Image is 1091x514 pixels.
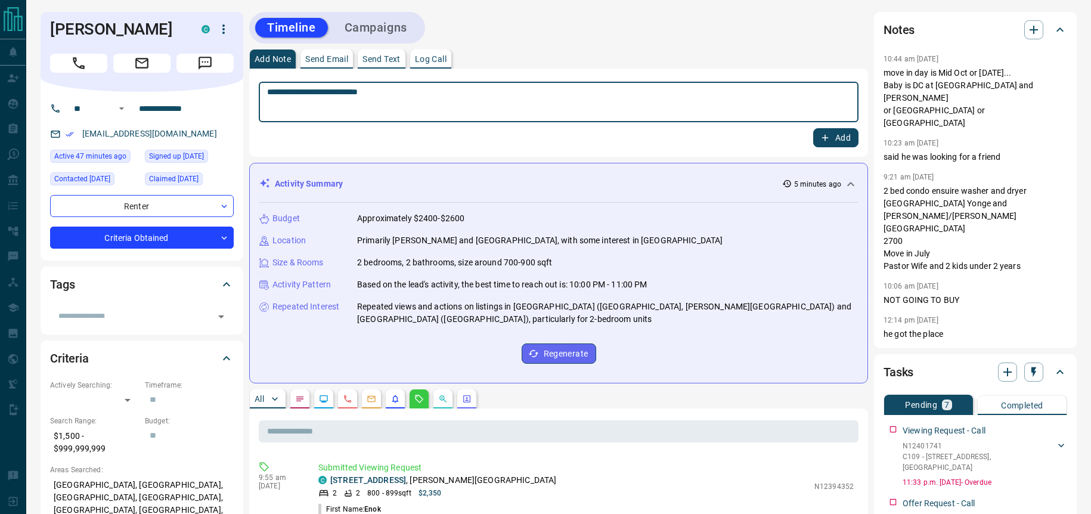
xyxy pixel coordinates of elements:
[176,54,234,73] span: Message
[259,482,300,490] p: [DATE]
[813,128,858,147] button: Add
[884,16,1067,44] div: Notes
[419,488,442,498] p: $2,350
[357,301,858,326] p: Repeated views and actions on listings in [GEOGRAPHIC_DATA] ([GEOGRAPHIC_DATA], [PERSON_NAME][GEO...
[82,129,217,138] a: [EMAIL_ADDRESS][DOMAIN_NAME]
[275,178,343,190] p: Activity Summary
[50,270,234,299] div: Tags
[50,172,139,189] div: Mon May 12 2025
[50,54,107,73] span: Call
[272,301,339,313] p: Repeated Interest
[50,349,89,368] h2: Criteria
[50,275,75,294] h2: Tags
[884,316,938,324] p: 12:14 pm [DATE]
[903,425,985,437] p: Viewing Request - Call
[213,308,230,325] button: Open
[272,212,300,225] p: Budget
[50,150,139,166] div: Tue Sep 16 2025
[884,67,1067,129] p: move in day is Mid Oct or [DATE]... Baby is DC at [GEOGRAPHIC_DATA] and [PERSON_NAME] or [GEOGRAP...
[362,55,401,63] p: Send Text
[259,473,300,482] p: 9:55 am
[330,474,556,487] p: , [PERSON_NAME][GEOGRAPHIC_DATA]
[884,55,938,63] p: 10:44 am [DATE]
[272,278,331,291] p: Activity Pattern
[884,20,915,39] h2: Notes
[149,150,204,162] span: Signed up [DATE]
[903,441,1055,451] p: N12401741
[295,394,305,404] svg: Notes
[884,363,913,382] h2: Tasks
[50,195,234,217] div: Renter
[357,212,464,225] p: Approximately $2400-$2600
[54,150,126,162] span: Active 47 minutes ago
[905,401,937,409] p: Pending
[884,185,1067,273] p: 2 bed condo ensuire washer and dryer [GEOGRAPHIC_DATA] Yonge and [PERSON_NAME]/[PERSON_NAME][GEOG...
[884,139,938,147] p: 10:23 am [DATE]
[255,55,291,63] p: Add Note
[390,394,400,404] svg: Listing Alerts
[255,18,328,38] button: Timeline
[113,54,171,73] span: Email
[415,55,447,63] p: Log Call
[884,282,938,290] p: 10:06 am [DATE]
[50,20,184,39] h1: [PERSON_NAME]
[903,497,975,510] p: Offer Request - Call
[255,395,264,403] p: All
[145,172,234,189] div: Sat Aug 12 2023
[414,394,424,404] svg: Requests
[884,151,1067,163] p: said he was looking for a friend
[794,179,841,190] p: 5 minutes ago
[318,476,327,484] div: condos.ca
[272,256,324,269] p: Size & Rooms
[522,343,596,364] button: Regenerate
[903,438,1067,475] div: N12401741C109 - [STREET_ADDRESS],[GEOGRAPHIC_DATA]
[357,278,647,291] p: Based on the lead's activity, the best time to reach out is: 10:00 PM - 11:00 PM
[333,488,337,498] p: 2
[357,234,723,247] p: Primarily [PERSON_NAME] and [GEOGRAPHIC_DATA], with some interest in [GEOGRAPHIC_DATA]
[367,488,411,498] p: 800 - 899 sqft
[145,380,234,391] p: Timeframe:
[330,475,406,485] a: [STREET_ADDRESS]
[884,294,1067,306] p: NOT GOING TO BUY
[114,101,129,116] button: Open
[356,488,360,498] p: 2
[66,130,74,138] svg: Email Verified
[145,416,234,426] p: Budget:
[145,150,234,166] div: Thu Jul 15 2021
[903,451,1055,473] p: C109 - [STREET_ADDRESS] , [GEOGRAPHIC_DATA]
[259,173,858,195] div: Activity Summary5 minutes ago
[357,256,552,269] p: 2 bedrooms, 2 bathrooms, size around 700-900 sqft
[438,394,448,404] svg: Opportunities
[50,344,234,373] div: Criteria
[884,328,1067,340] p: he got the place
[814,481,854,492] p: N12394352
[50,227,234,249] div: Criteria Obtained
[364,505,380,513] span: Enok
[319,394,328,404] svg: Lead Browsing Activity
[50,426,139,459] p: $1,500 - $999,999,999
[462,394,472,404] svg: Agent Actions
[272,234,306,247] p: Location
[149,173,199,185] span: Claimed [DATE]
[333,18,419,38] button: Campaigns
[305,55,348,63] p: Send Email
[903,477,1067,488] p: 11:33 p.m. [DATE] - Overdue
[50,465,234,475] p: Areas Searched:
[318,462,854,474] p: Submitted Viewing Request
[202,25,210,33] div: condos.ca
[50,416,139,426] p: Search Range:
[343,394,352,404] svg: Calls
[54,173,110,185] span: Contacted [DATE]
[1001,401,1043,410] p: Completed
[884,173,934,181] p: 9:21 am [DATE]
[944,401,949,409] p: 7
[50,380,139,391] p: Actively Searching:
[367,394,376,404] svg: Emails
[884,358,1067,386] div: Tasks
